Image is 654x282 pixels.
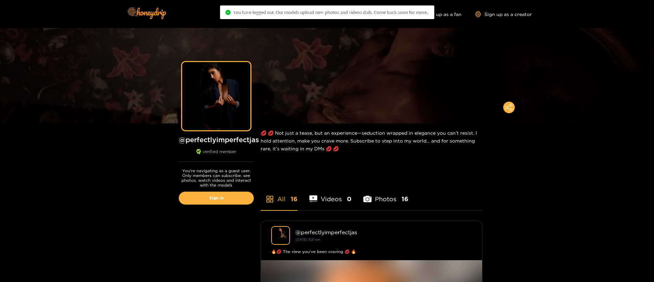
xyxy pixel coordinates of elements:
[179,192,254,205] a: Sign in
[266,195,274,203] span: appstore
[475,11,532,17] a: Sign up as a creator
[233,10,429,15] span: You have logged out. Our models upload new photos and videos daily. Come back soon for more..
[179,135,254,144] h1: @ perfectlyimperfectjas
[271,226,290,245] img: perfectlyimperfectjas
[261,179,297,210] li: All
[226,10,231,15] span: check-circle
[271,248,472,255] div: 🔥💋 The view you’ve been craving 💋 🔥
[363,179,408,210] li: Photos
[179,149,254,162] div: verified member
[295,238,320,241] small: [DATE] 11:21 am
[309,179,352,210] li: Videos
[415,11,462,17] a: Sign up as a fan
[179,168,254,188] p: You're navigating as a guest user. Only members can subscribe, see photos, watch videos and inter...
[402,195,408,203] span: 16
[347,195,351,203] span: 0
[291,195,297,203] span: 16
[261,123,482,158] div: 💋 💋 Not just a tease, but an experience—seduction wrapped in elegance you can’t resist. I hold at...
[295,229,472,235] div: @ perfectlyimperfectjas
